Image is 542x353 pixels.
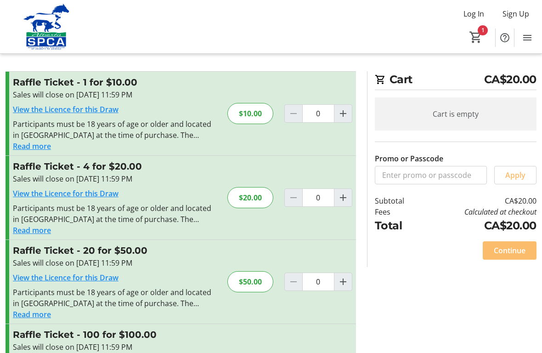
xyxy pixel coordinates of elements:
[302,104,334,123] input: Raffle Ticket Quantity
[518,28,536,47] button: Menu
[483,241,536,260] button: Continue
[13,244,214,257] h3: Raffle Ticket - 20 for $50.00
[13,188,119,199] a: View the Licence for this Draw
[422,217,536,234] td: CA$20.00
[334,105,352,122] button: Increment by one
[494,166,536,184] button: Apply
[13,119,214,141] div: Participants must be 18 years of age or older and located in [GEOGRAPHIC_DATA] at the time of pur...
[13,104,119,114] a: View the Licence for this Draw
[13,257,214,268] div: Sales will close on [DATE] 11:59 PM
[302,188,334,207] input: Raffle Ticket Quantity
[13,273,119,283] a: View the Licence for this Draw
[13,89,214,100] div: Sales will close on [DATE] 11:59 PM
[13,342,212,353] div: Sales will close on [DATE] 11:59 PM
[334,189,352,206] button: Increment by one
[496,28,514,47] button: Help
[13,225,51,236] button: Read more
[375,217,422,234] td: Total
[375,97,536,131] div: Cart is empty
[484,71,536,88] span: CA$20.00
[227,103,273,124] div: $10.00
[505,170,525,181] span: Apply
[375,166,487,184] input: Enter promo or passcode
[422,206,536,217] td: Calculated at checkout
[334,273,352,290] button: Increment by one
[13,287,214,309] div: Participants must be 18 years of age or older and located in [GEOGRAPHIC_DATA] at the time of pur...
[375,153,443,164] label: Promo or Passcode
[375,71,536,90] h2: Cart
[227,271,273,292] div: $50.00
[13,173,214,184] div: Sales will close on [DATE] 11:59 PM
[468,29,484,46] button: Cart
[13,75,214,89] h3: Raffle Ticket - 1 for $10.00
[375,195,422,206] td: Subtotal
[494,245,525,256] span: Continue
[463,8,484,19] span: Log In
[13,203,214,225] div: Participants must be 18 years of age or older and located in [GEOGRAPHIC_DATA] at the time of pur...
[502,8,529,19] span: Sign Up
[13,141,51,152] button: Read more
[302,273,334,291] input: Raffle Ticket Quantity
[13,159,214,173] h3: Raffle Ticket - 4 for $20.00
[6,4,87,50] img: Alberta SPCA's Logo
[227,187,273,208] div: $20.00
[422,195,536,206] td: CA$20.00
[13,328,212,342] h3: Raffle Ticket - 100 for $100.00
[375,206,422,217] td: Fees
[495,6,536,21] button: Sign Up
[456,6,491,21] button: Log In
[13,309,51,320] button: Read more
